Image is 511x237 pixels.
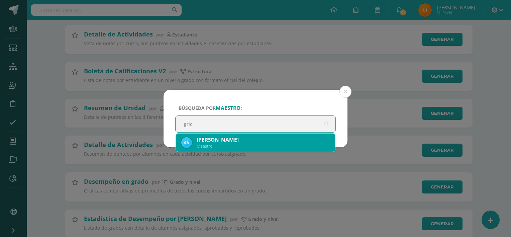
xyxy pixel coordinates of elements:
[197,143,330,149] div: Maestro
[179,105,242,111] span: Búsqueda por
[197,136,330,143] div: [PERSON_NAME]
[176,116,335,132] input: ej. Nicholas Alekzander, etc.
[339,86,351,98] button: Close (Esc)
[216,104,242,111] strong: maestro:
[181,137,192,148] img: aef9ea12e8278db43f48127993d6127c.png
